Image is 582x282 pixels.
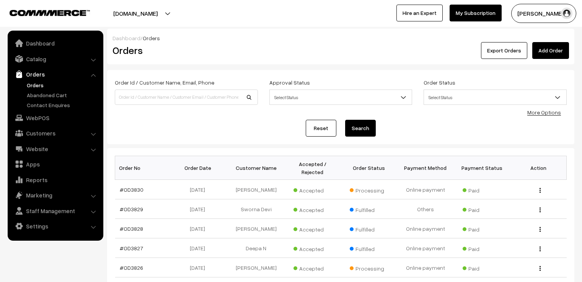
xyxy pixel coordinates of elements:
input: Order Id / Customer Name / Customer Email / Customer Phone [115,90,258,105]
a: WebPOS [10,111,101,125]
td: [DATE] [171,219,228,238]
a: More Options [527,109,561,116]
label: Order Status [424,78,455,86]
a: Add Order [532,42,569,59]
button: Search [345,120,376,137]
span: Select Status [424,90,567,105]
a: Marketing [10,188,101,202]
span: Paid [463,262,501,272]
img: Menu [540,207,541,212]
img: Menu [540,266,541,271]
td: Others [397,199,454,219]
span: Processing [350,184,388,194]
a: Abandoned Cart [25,91,101,99]
th: Customer Name [228,156,285,180]
td: Online payment [397,180,454,199]
span: Paid [463,223,501,233]
span: Paid [463,184,501,194]
a: Hire an Expert [396,5,443,21]
th: Payment Method [397,156,454,180]
img: Menu [540,188,541,193]
span: Fulfilled [350,223,388,233]
a: #OD3826 [120,264,143,271]
a: Dashboard [10,36,101,50]
a: Orders [10,67,101,81]
th: Order Date [171,156,228,180]
img: Menu [540,227,541,232]
span: Accepted [293,204,332,214]
td: Sworna Devi [228,199,285,219]
button: [DOMAIN_NAME] [86,4,184,23]
td: [PERSON_NAME] [228,258,285,277]
span: Select Status [269,90,412,105]
button: [PERSON_NAME] C [511,4,576,23]
td: Online payment [397,258,454,277]
span: Select Status [270,91,412,104]
th: Payment Status [454,156,510,180]
span: Paid [463,204,501,214]
label: Order Id / Customer Name, Email, Phone [115,78,214,86]
a: Staff Management [10,204,101,218]
span: Accepted [293,243,332,253]
a: My Subscription [450,5,502,21]
a: #OD3830 [120,186,143,193]
a: Orders [25,81,101,89]
span: Accepted [293,184,332,194]
span: Paid [463,243,501,253]
a: #OD3829 [120,206,143,212]
a: Website [10,142,101,156]
th: Accepted / Rejected [284,156,341,180]
a: Settings [10,219,101,233]
th: Action [510,156,567,180]
label: Approval Status [269,78,310,86]
td: [DATE] [171,199,228,219]
th: Order Status [341,156,398,180]
td: Deepa N [228,238,285,258]
div: / [112,34,569,42]
a: #OD3827 [120,245,143,251]
td: [PERSON_NAME] [228,219,285,238]
span: Accepted [293,262,332,272]
td: Online payment [397,219,454,238]
span: Fulfilled [350,204,388,214]
span: Orders [143,35,160,41]
img: user [561,8,572,19]
a: Customers [10,126,101,140]
a: COMMMERCE [10,8,77,17]
td: [DATE] [171,180,228,199]
a: Reports [10,173,101,187]
td: [DATE] [171,238,228,258]
a: Apps [10,157,101,171]
img: COMMMERCE [10,10,90,16]
span: Select Status [424,91,566,104]
a: Contact Enquires [25,101,101,109]
a: Catalog [10,52,101,66]
span: Fulfilled [350,243,388,253]
h2: Orders [112,44,257,56]
span: Accepted [293,223,332,233]
th: Order No [115,156,172,180]
span: Processing [350,262,388,272]
a: Reset [306,120,336,137]
a: Dashboard [112,35,140,41]
a: #OD3828 [120,225,143,232]
td: [PERSON_NAME] [228,180,285,199]
img: Menu [540,246,541,251]
button: Export Orders [481,42,527,59]
td: [DATE] [171,258,228,277]
td: Online payment [397,238,454,258]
